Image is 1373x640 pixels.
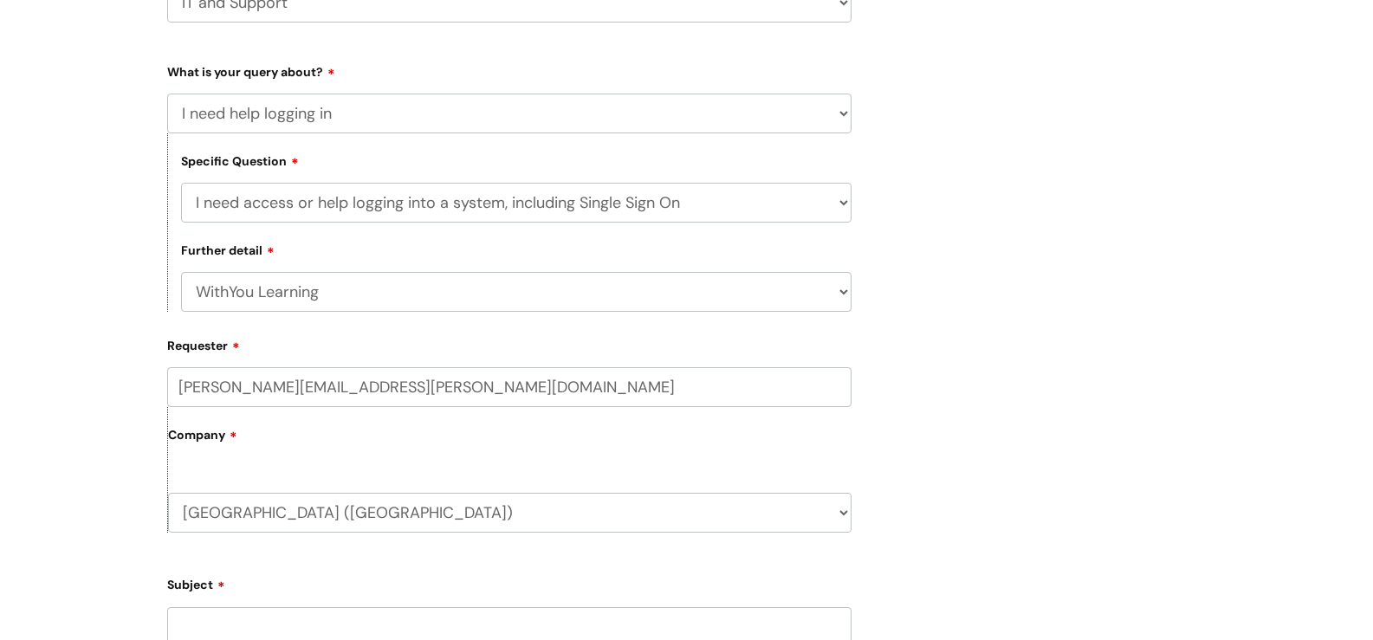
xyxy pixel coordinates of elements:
label: Requester [167,333,852,353]
label: Further detail [181,241,275,258]
label: Subject [167,572,852,592]
input: Email [167,367,852,407]
label: Company [168,422,852,461]
label: Specific Question [181,152,299,169]
label: What is your query about? [167,59,852,80]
